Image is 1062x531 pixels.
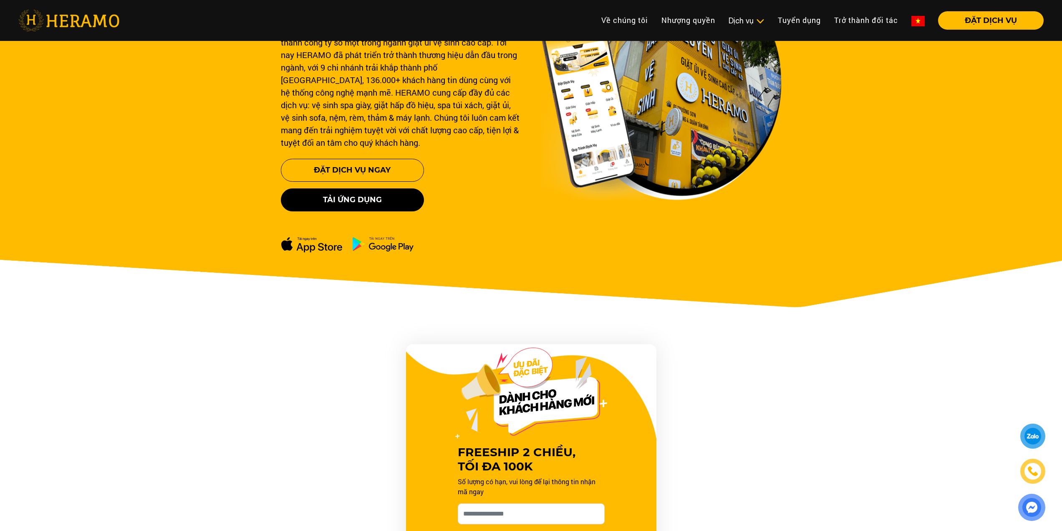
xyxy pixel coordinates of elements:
button: ĐẶT DỊCH VỤ [938,11,1044,30]
h3: FREESHIP 2 CHIỀU, TỐI ĐA 100K [458,445,605,473]
img: ch-dowload [352,236,414,252]
a: Nhượng quyền [655,11,722,29]
img: subToggleIcon [756,17,764,25]
a: ĐẶT DỊCH VỤ [931,17,1044,24]
div: Dịch vụ [729,15,764,26]
button: Tải ứng dụng [281,188,424,211]
img: apple-dowload [281,236,343,253]
button: Đặt Dịch Vụ Ngay [281,159,424,182]
a: Tuyển dụng [771,11,827,29]
p: Số lượng có hạn, vui lòng để lại thông tin nhận mã ngay [458,477,605,497]
a: Về chúng tôi [595,11,655,29]
img: phone-icon [1027,465,1039,478]
img: Offer Header [455,348,607,439]
img: vn-flag.png [911,16,925,26]
div: HERAMO (phát âm “hê-ra-mô”) ra đời từ 2017 bởi những chuyên gia hàng đầu trong ngành công nghệ & ... [281,11,521,149]
a: phone-icon [1022,460,1044,483]
a: Trở thành đối tác [827,11,905,29]
img: heramo-logo.png [18,10,119,31]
